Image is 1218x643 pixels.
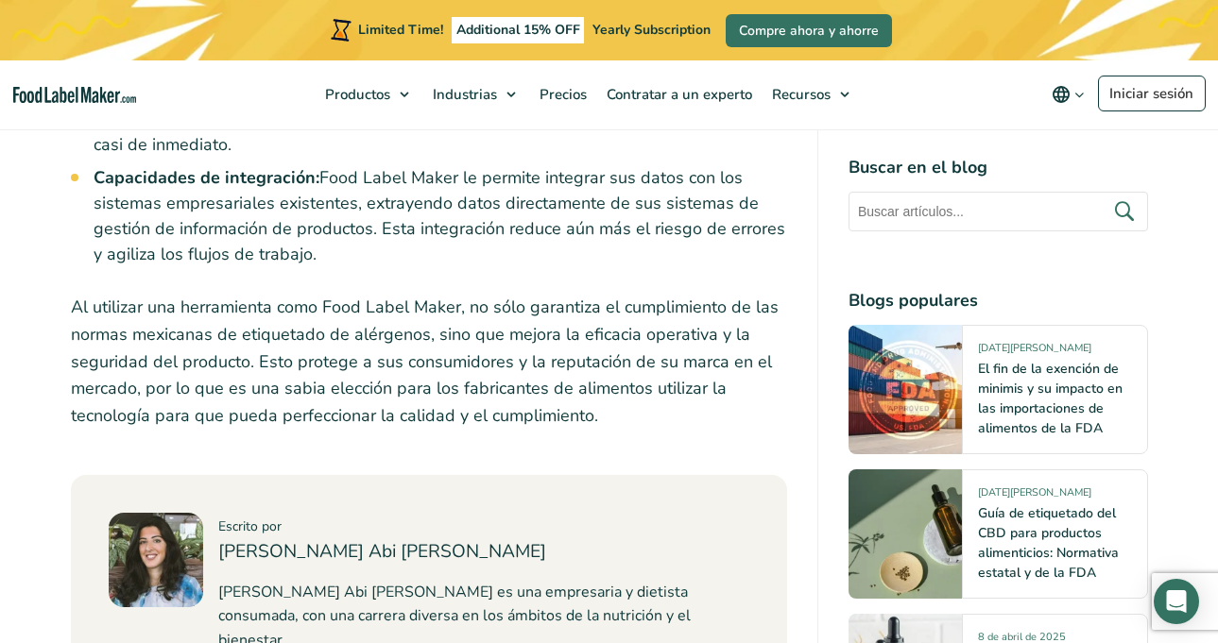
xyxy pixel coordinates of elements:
[978,504,1119,582] a: Guía de etiquetado del CBD para productos alimenticios: Normativa estatal y de la FDA
[427,85,499,104] span: Industrias
[94,166,319,189] strong: Capacidades de integración:
[1098,76,1206,111] a: Iniciar sesión
[597,60,758,128] a: Contratar a un experto
[452,17,585,43] span: Additional 15% OFF
[534,85,589,104] span: Precios
[592,21,711,39] span: Yearly Subscription
[978,485,1091,507] span: [DATE][PERSON_NAME]
[766,85,832,104] span: Recursos
[94,165,787,267] li: Food Label Maker le permite integrar sus datos con los sistemas empresariales existentes, extraye...
[849,192,1148,231] input: Buscar artículos...
[316,60,419,128] a: Productos
[109,513,203,607] img: Maria Abi Hanna - Etiquetadora de alimentos
[849,288,1148,313] h4: Blogs populares
[1154,579,1199,624] div: Open Intercom Messenger
[978,341,1091,363] span: [DATE][PERSON_NAME]
[218,538,749,566] h4: [PERSON_NAME] Abi [PERSON_NAME]
[601,85,754,104] span: Contratar a un experto
[530,60,592,128] a: Precios
[763,60,859,128] a: Recursos
[319,85,392,104] span: Productos
[71,294,787,430] p: Al utilizar una herramienta como Food Label Maker, no sólo garantiza el cumplimiento de las norma...
[423,60,525,128] a: Industrias
[358,21,443,39] span: Limited Time!
[218,517,282,535] span: Escrito por
[726,14,892,47] a: Compre ahora y ahorre
[978,360,1123,437] a: El fin de la exención de minimis y su impacto en las importaciones de alimentos de la FDA
[849,155,1148,180] h4: Buscar en el blog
